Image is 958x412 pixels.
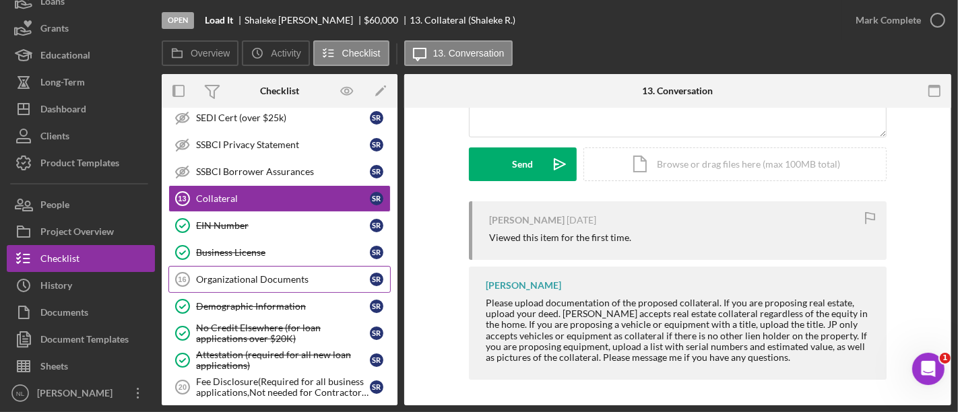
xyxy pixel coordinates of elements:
button: Checklist [313,40,389,66]
div: Checklist [260,85,299,96]
iframe: Intercom live chat [912,353,945,385]
button: Product Templates [7,149,155,176]
div: Demographic Information [196,301,370,312]
div: S R [370,219,383,232]
div: Please upload documentation of the proposed collateral. If you are proposing real estate, upload ... [486,298,873,363]
button: Long-Term [7,69,155,96]
div: Dashboard [40,96,86,126]
button: Document Templates [7,326,155,353]
div: EIN Number [196,220,370,231]
span: 1 [940,353,951,364]
button: Educational [7,42,155,69]
button: Project Overview [7,218,155,245]
div: [PERSON_NAME] [489,215,565,226]
div: Mark Complete [856,7,921,34]
a: 16Organizational DocumentsSR [168,266,391,293]
a: Demographic InformationSR [168,293,391,320]
a: SSBCI Borrower AssurancesSR [168,158,391,185]
a: 13CollateralSR [168,185,391,212]
div: S R [370,192,383,205]
div: 13. Conversation [643,85,713,96]
div: S R [370,273,383,286]
button: Dashboard [7,96,155,123]
div: S R [370,111,383,125]
div: S R [370,138,383,151]
div: SEDI Cert (over $25k) [196,112,370,123]
button: NL[PERSON_NAME] [7,380,155,407]
div: Long-Term [40,69,85,99]
div: Open [162,12,194,29]
button: Clients [7,123,155,149]
div: History [40,272,72,302]
a: Business LicenseSR [168,239,391,266]
div: No Credit Elsewhere (for loan applications over $20K) [196,322,370,344]
button: Send [469,147,577,181]
a: History [7,272,155,299]
button: Mark Complete [842,7,951,34]
time: 2025-09-10 22:35 [567,215,596,226]
div: Project Overview [40,218,114,248]
div: SSBCI Borrower Assurances [196,166,370,177]
button: Grants [7,15,155,42]
button: Sheets [7,353,155,380]
div: S R [370,327,383,340]
label: 13. Conversation [433,48,505,59]
div: 13. Collateral (Shaleke R.) [410,15,515,26]
div: Clients [40,123,69,153]
div: Educational [40,42,90,72]
button: People [7,191,155,218]
div: S R [370,380,383,394]
a: EIN NumberSR [168,212,391,239]
div: Shaleke [PERSON_NAME] [245,15,364,26]
div: Checklist [40,245,79,275]
div: S R [370,165,383,178]
div: S R [370,353,383,367]
button: 13. Conversation [404,40,513,66]
button: Activity [242,40,309,66]
div: Collateral [196,193,370,204]
div: SSBCI Privacy Statement [196,139,370,150]
div: S R [370,300,383,313]
span: $60,000 [364,14,399,26]
b: Load It [205,15,233,26]
div: Documents [40,299,88,329]
label: Overview [191,48,230,59]
div: [PERSON_NAME] [34,380,121,410]
button: Checklist [7,245,155,272]
a: No Credit Elsewhere (for loan applications over $20K)SR [168,320,391,347]
div: Send [513,147,534,181]
a: SEDI Cert (over $25k)SR [168,104,391,131]
tspan: 13 [178,195,186,203]
div: Attestation (required for all new loan applications) [196,349,370,371]
div: Product Templates [40,149,119,180]
text: NL [16,390,25,397]
label: Checklist [342,48,381,59]
label: Activity [271,48,300,59]
div: Fee Disclosure(Required for all business applications,Not needed for Contractor loans) [196,376,370,398]
div: Organizational Documents [196,274,370,285]
div: Sheets [40,353,68,383]
div: [PERSON_NAME] [486,280,561,291]
div: Viewed this item for the first time. [489,232,631,243]
a: SSBCI Privacy StatementSR [168,131,391,158]
button: Overview [162,40,238,66]
a: Attestation (required for all new loan applications)SR [168,347,391,374]
a: 20Fee Disclosure(Required for all business applications,Not needed for Contractor loans)SR [168,374,391,401]
tspan: 16 [178,275,186,283]
div: Grants [40,15,69,45]
div: Document Templates [40,326,129,356]
button: Documents [7,299,155,326]
div: S R [370,246,383,259]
